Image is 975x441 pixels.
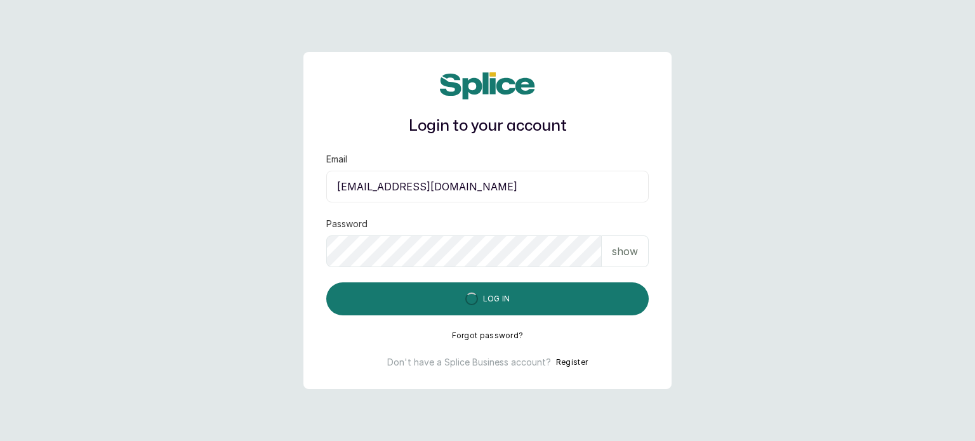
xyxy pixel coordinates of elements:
[612,244,638,259] p: show
[326,115,649,138] h1: Login to your account
[326,282,649,315] button: Log in
[452,331,524,341] button: Forgot password?
[326,218,368,230] label: Password
[326,171,649,202] input: email@acme.com
[326,153,347,166] label: Email
[556,356,588,369] button: Register
[387,356,551,369] p: Don't have a Splice Business account?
